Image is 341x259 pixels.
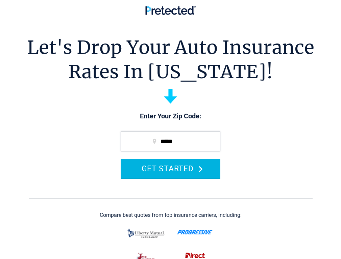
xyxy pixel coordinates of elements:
[126,225,167,241] img: liberty
[121,159,220,178] button: GET STARTED
[121,131,220,151] input: zip code
[27,35,314,84] h1: Let's Drop Your Auto Insurance Rates In [US_STATE]!
[145,6,196,15] img: Pretected Logo
[100,212,242,218] div: Compare best quotes from top insurance carriers, including:
[114,112,227,121] p: Enter Your Zip Code:
[177,230,213,235] img: progressive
